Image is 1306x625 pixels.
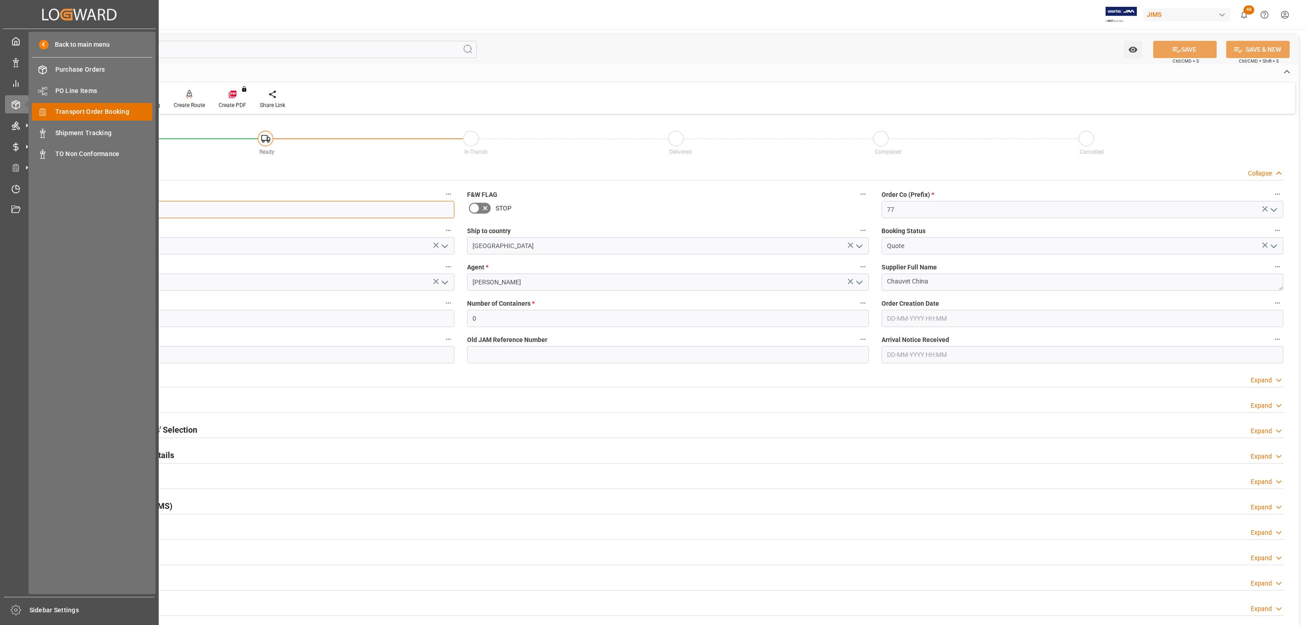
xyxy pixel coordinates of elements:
div: Collapse [1248,169,1272,178]
button: show 48 new notifications [1234,5,1254,25]
span: Order Co (Prefix) [882,190,934,200]
a: Shipment Tracking [32,124,152,142]
div: Create Route [174,101,205,109]
span: Completed [875,149,902,155]
button: JIMS [1143,6,1234,23]
button: Ship to country [857,225,869,236]
a: Transport Order Booking [32,103,152,121]
button: open menu [1124,41,1142,58]
a: Document Management [5,201,154,219]
div: Expand [1251,604,1272,614]
span: Ready [259,149,274,155]
button: open menu [1267,203,1280,217]
span: Supplier Full Name [882,263,937,272]
span: Cancelled [1080,149,1104,155]
div: Expand [1251,376,1272,385]
span: F&W FLAG [467,190,497,200]
div: Expand [1251,503,1272,512]
button: open menu [438,239,451,253]
input: Type to search/select [53,237,454,254]
span: Booking Status [882,226,926,236]
div: Expand [1251,452,1272,461]
span: STOP [496,204,512,213]
button: open menu [852,275,866,289]
button: F&W FLAG [857,188,869,200]
button: Old JAM Reference Number [857,333,869,345]
span: Ctrl/CMD + Shift + S [1239,58,1279,64]
span: Old JAM Reference Number [467,335,547,345]
div: Expand [1251,401,1272,410]
div: Expand [1251,579,1272,588]
input: DD-MM-YYYY HH:MM [882,310,1283,327]
span: Ctrl/CMD + S [1173,58,1199,64]
button: Order Co (Prefix) * [1272,188,1283,200]
div: Expand [1251,426,1272,436]
input: Search Fields [42,41,477,58]
span: In-Transit [464,149,487,155]
span: Shipment Tracking [55,128,153,138]
span: PO Line Items [55,86,153,96]
input: DD-MM-YYYY [53,346,454,363]
span: Arrival Notice Received [882,335,949,345]
button: Ready Date * [443,333,454,345]
a: Purchase Orders [32,61,152,78]
a: My Cockpit [5,32,154,50]
button: Shipment type * [443,261,454,273]
button: Number of Containers * [857,297,869,309]
span: 48 [1243,5,1254,15]
a: Timeslot Management V2 [5,180,154,197]
button: Country of Origin (Suffix) * [443,225,454,236]
div: Expand [1251,553,1272,563]
span: Order Creation Date [882,299,939,308]
button: open menu [1267,239,1280,253]
a: PO Line Items [32,82,152,99]
a: TO Non Conformance [32,145,152,163]
button: open menu [852,239,866,253]
span: Ship to country [467,226,511,236]
textarea: Chauvet China [882,273,1283,291]
img: Exertis%20JAM%20-%20Email%20Logo.jpg_1722504956.jpg [1106,7,1137,23]
span: Delivered [669,149,692,155]
span: Back to main menu [49,40,110,49]
div: Expand [1251,528,1272,537]
span: Number of Containers [467,299,535,308]
span: Purchase Orders [55,65,153,74]
span: Transport Order Booking [55,107,153,117]
span: TO Non Conformance [55,149,153,159]
button: Arrival Notice Received [1272,333,1283,345]
span: Sidebar Settings [29,605,155,615]
button: Order Creation Date [1272,297,1283,309]
button: Booking Status [1272,225,1283,236]
button: SAVE & NEW [1226,41,1290,58]
button: Help Center [1254,5,1275,25]
button: Supplier Number [443,297,454,309]
div: Expand [1251,477,1272,487]
div: JIMS [1143,8,1230,21]
button: open menu [438,275,451,289]
button: JAM Reference Number [443,188,454,200]
span: Agent [467,263,488,272]
button: Agent * [857,261,869,273]
a: My Reports [5,74,154,92]
button: SAVE [1153,41,1217,58]
button: Supplier Full Name [1272,261,1283,273]
input: DD-MM-YYYY HH:MM [882,346,1283,363]
div: Share Link [260,101,285,109]
a: Data Management [5,53,154,71]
